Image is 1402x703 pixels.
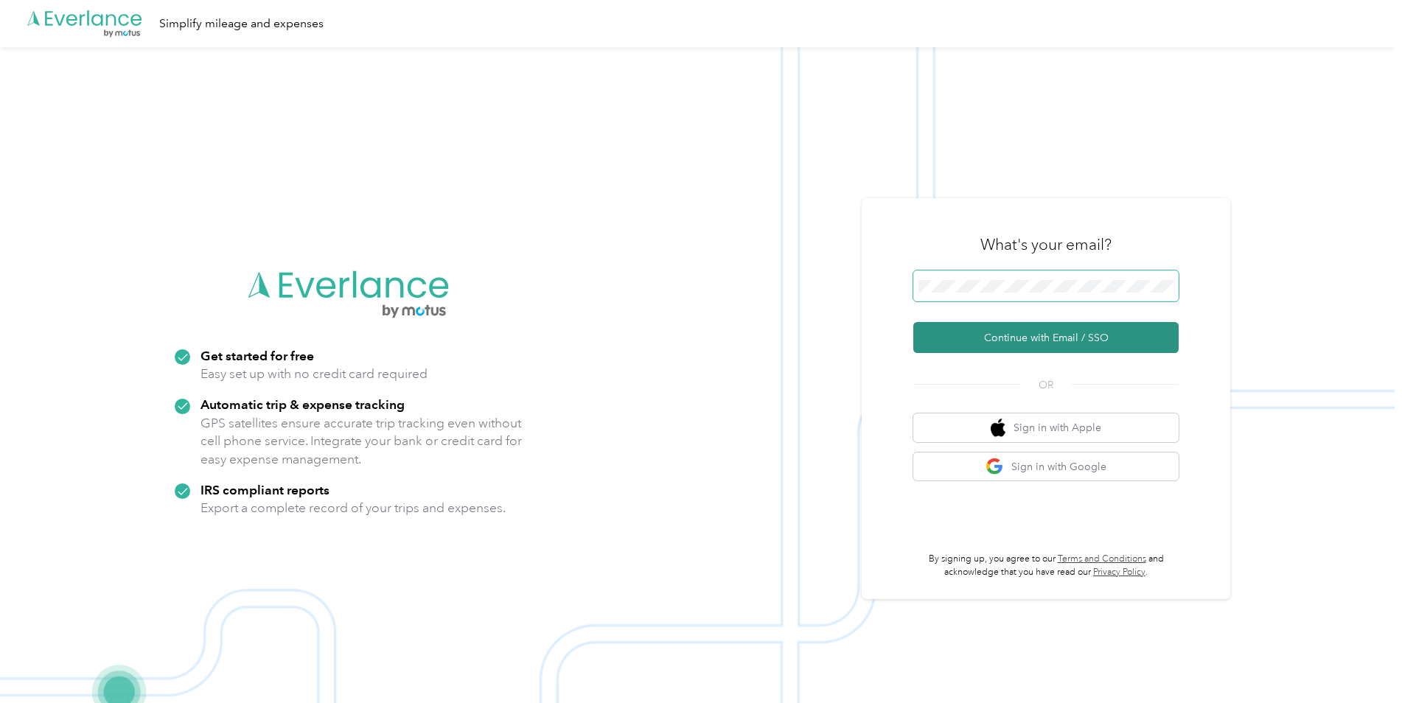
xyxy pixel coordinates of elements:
[913,413,1179,442] button: apple logoSign in with Apple
[1093,567,1145,578] a: Privacy Policy
[159,15,324,33] div: Simplify mileage and expenses
[200,365,428,383] p: Easy set up with no credit card required
[1020,377,1072,393] span: OR
[200,348,314,363] strong: Get started for free
[991,419,1005,437] img: apple logo
[200,396,405,412] strong: Automatic trip & expense tracking
[913,322,1179,353] button: Continue with Email / SSO
[980,234,1112,255] h3: What's your email?
[1058,553,1146,564] a: Terms and Conditions
[200,482,329,497] strong: IRS compliant reports
[913,452,1179,481] button: google logoSign in with Google
[986,458,1004,476] img: google logo
[200,499,506,517] p: Export a complete record of your trips and expenses.
[200,414,523,469] p: GPS satellites ensure accurate trip tracking even without cell phone service. Integrate your bank...
[913,553,1179,578] p: By signing up, you agree to our and acknowledge that you have read our .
